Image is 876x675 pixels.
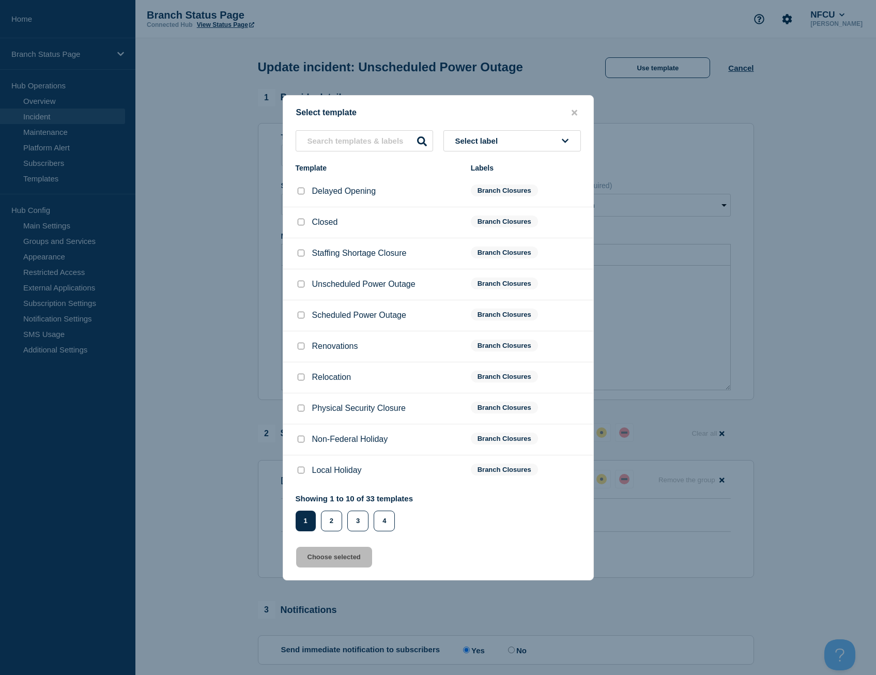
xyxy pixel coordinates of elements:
[296,511,316,531] button: 1
[471,340,538,351] span: Branch Closures
[298,405,304,411] input: Physical Security Closure checkbox
[298,219,304,225] input: Closed checkbox
[298,343,304,349] input: Renovations checkbox
[296,547,372,567] button: Choose selected
[298,436,304,442] input: Non-Federal Holiday checkbox
[471,309,538,320] span: Branch Closures
[568,108,580,118] button: close button
[471,371,538,382] span: Branch Closures
[443,130,581,151] button: Select label
[312,373,351,382] p: Relocation
[298,188,304,194] input: Delayed Opening checkbox
[283,108,593,118] div: Select template
[471,216,538,227] span: Branch Closures
[312,187,376,196] p: Delayed Opening
[471,247,538,258] span: Branch Closures
[312,311,406,320] p: Scheduled Power Outage
[471,278,538,289] span: Branch Closures
[471,402,538,413] span: Branch Closures
[312,466,362,475] p: Local Holiday
[296,130,433,151] input: Search templates & labels
[471,185,538,196] span: Branch Closures
[321,511,342,531] button: 2
[312,404,406,413] p: Physical Security Closure
[455,136,502,145] span: Select label
[312,249,407,258] p: Staffing Shortage Closure
[312,342,358,351] p: Renovations
[312,280,416,289] p: Unscheduled Power Outage
[471,433,538,444] span: Branch Closures
[298,281,304,287] input: Unscheduled Power Outage checkbox
[298,312,304,318] input: Scheduled Power Outage checkbox
[298,250,304,256] input: Staffing Shortage Closure checkbox
[298,467,304,473] input: Local Holiday checkbox
[374,511,395,531] button: 4
[296,164,460,172] div: Template
[347,511,368,531] button: 3
[296,494,413,503] p: Showing 1 to 10 of 33 templates
[298,374,304,380] input: Relocation checkbox
[312,435,388,444] p: Non-Federal Holiday
[312,218,338,227] p: Closed
[471,164,581,172] div: Labels
[471,464,538,475] span: Branch Closures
